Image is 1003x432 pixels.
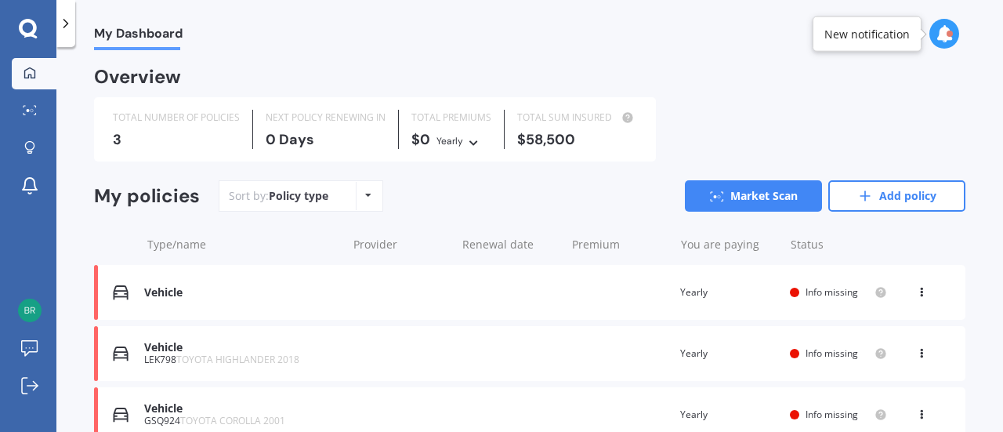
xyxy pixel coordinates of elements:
div: $0 [411,132,491,149]
div: Vehicle [144,286,339,299]
a: Add policy [828,180,965,212]
div: LEK798 [144,354,339,365]
div: Yearly [680,407,777,423]
img: bf6d55c17311b9f7fc6936a0e37160e2 [18,299,42,322]
span: TOYOTA COROLLA 2001 [180,414,285,427]
div: Yearly [680,346,777,361]
span: Info missing [806,347,858,360]
div: Vehicle [144,402,339,416]
img: Vehicle [113,346,129,361]
div: NEXT POLICY RENEWING IN [266,110,386,125]
div: Status [791,237,887,252]
div: TOTAL PREMIUMS [411,110,491,125]
div: Overview [94,69,181,85]
div: TOTAL SUM INSURED [517,110,637,125]
span: Info missing [806,408,858,421]
span: TOYOTA HIGHLANDER 2018 [176,353,299,366]
div: Provider [353,237,450,252]
div: Yearly [680,285,777,300]
div: New notification [824,26,910,42]
div: Premium [572,237,668,252]
div: GSQ924 [144,416,339,427]
div: 3 [113,132,240,147]
div: You are paying [681,237,777,252]
div: Type/name [147,237,341,252]
div: My policies [94,185,200,208]
span: Info missing [806,285,858,299]
div: Renewal date [462,237,559,252]
div: Yearly [436,133,463,149]
div: TOTAL NUMBER OF POLICIES [113,110,240,125]
span: My Dashboard [94,26,183,47]
div: Sort by: [229,188,328,204]
div: 0 Days [266,132,386,147]
div: $58,500 [517,132,637,147]
a: Market Scan [685,180,822,212]
img: Vehicle [113,407,129,423]
img: Vehicle [113,285,129,300]
div: Vehicle [144,341,339,354]
div: Policy type [269,188,328,204]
